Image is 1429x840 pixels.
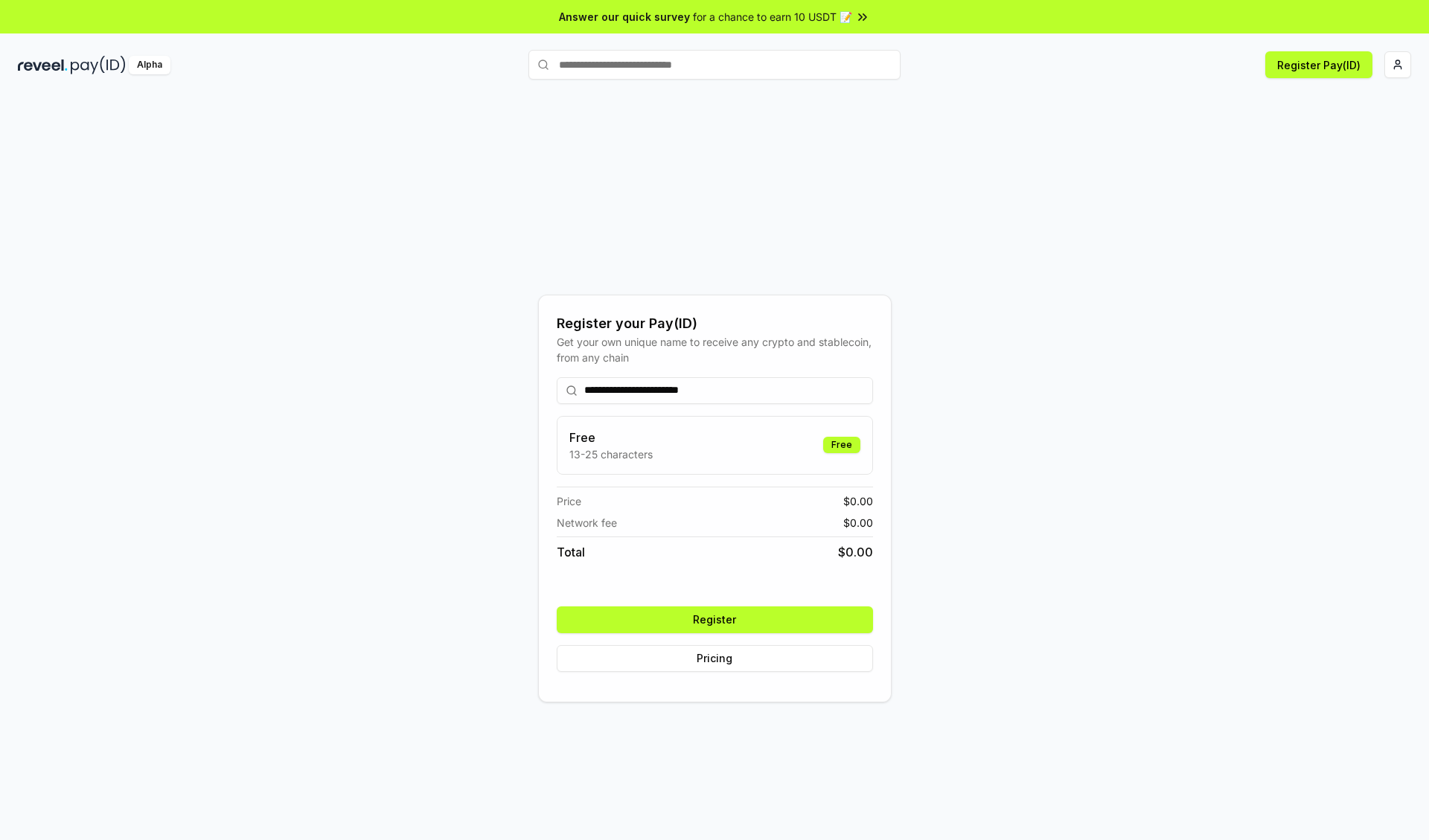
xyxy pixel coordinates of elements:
[557,606,873,633] button: Register
[843,493,873,509] span: $ 0.00
[843,515,873,530] span: $ 0.00
[71,56,126,74] img: pay_id
[557,645,873,672] button: Pricing
[557,313,873,334] div: Register your Pay(ID)
[557,543,585,561] span: Total
[1265,51,1372,78] button: Register Pay(ID)
[559,9,690,25] span: Answer our quick survey
[18,56,68,74] img: reveel_dark
[569,446,653,462] p: 13-25 characters
[129,56,170,74] div: Alpha
[557,334,873,365] div: Get your own unique name to receive any crypto and stablecoin, from any chain
[838,543,873,561] span: $ 0.00
[557,493,581,509] span: Price
[823,437,860,453] div: Free
[693,9,852,25] span: for a chance to earn 10 USDT 📝
[569,429,653,446] h3: Free
[557,515,617,530] span: Network fee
